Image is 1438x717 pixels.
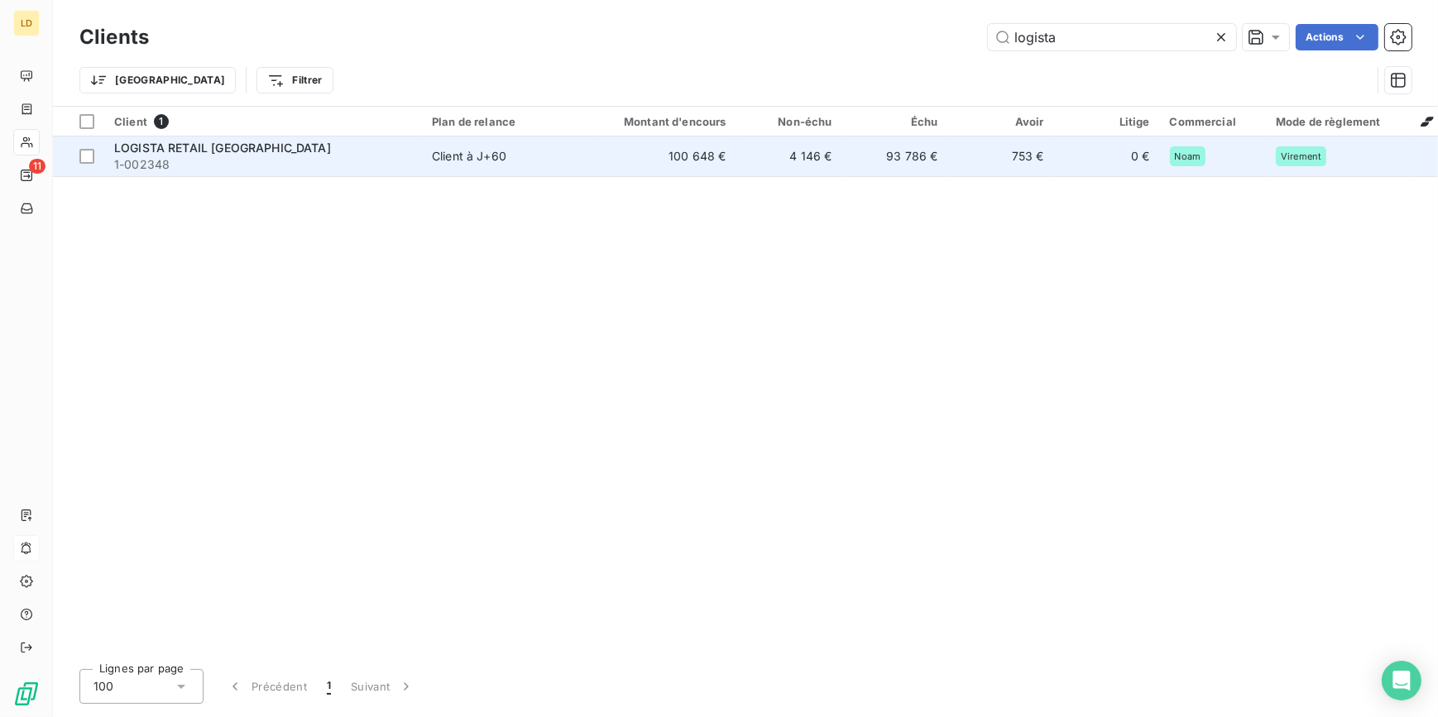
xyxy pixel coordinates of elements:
[1281,151,1321,161] span: Virement
[256,67,333,93] button: Filtrer
[1170,115,1257,128] div: Commercial
[114,156,412,173] span: 1-002348
[154,114,169,129] span: 1
[604,115,726,128] div: Montant d'encours
[1296,24,1378,50] button: Actions
[341,669,424,704] button: Suivant
[79,67,236,93] button: [GEOGRAPHIC_DATA]
[93,678,113,695] span: 100
[217,669,317,704] button: Précédent
[1175,151,1201,161] span: Noam
[1054,136,1160,176] td: 0 €
[852,115,938,128] div: Échu
[1276,115,1401,128] div: Mode de règlement
[327,678,331,695] span: 1
[736,136,842,176] td: 4 146 €
[29,159,46,174] span: 11
[432,148,506,165] div: Client à J+60
[842,136,948,176] td: 93 786 €
[114,141,331,155] span: LOGISTA RETAIL [GEOGRAPHIC_DATA]
[1064,115,1150,128] div: Litige
[432,115,584,128] div: Plan de relance
[317,669,341,704] button: 1
[79,22,149,52] h3: Clients
[594,136,736,176] td: 100 648 €
[114,115,147,128] span: Client
[948,136,1054,176] td: 753 €
[13,10,40,36] div: LD
[988,24,1236,50] input: Rechercher
[746,115,832,128] div: Non-échu
[1382,661,1421,700] div: Open Intercom Messenger
[13,681,40,707] img: Logo LeanPay
[958,115,1044,128] div: Avoir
